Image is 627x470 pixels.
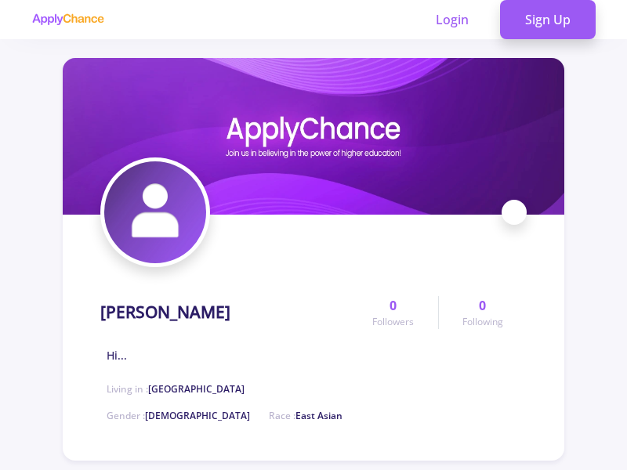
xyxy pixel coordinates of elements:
[100,302,230,322] h1: [PERSON_NAME]
[104,161,206,263] img: Amin Asadavatar
[462,315,503,329] span: Following
[390,296,397,315] span: 0
[145,409,250,422] span: [DEMOGRAPHIC_DATA]
[107,409,250,422] span: Gender :
[295,409,342,422] span: East Asian
[269,409,342,422] span: Race :
[31,13,104,26] img: applychance logo text only
[63,58,564,215] img: Amin Asadcover image
[438,296,527,329] a: 0Following
[148,382,245,396] span: [GEOGRAPHIC_DATA]
[107,382,245,396] span: Living in :
[107,347,127,363] span: Hi...
[349,296,437,329] a: 0Followers
[372,315,414,329] span: Followers
[479,296,486,315] span: 0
